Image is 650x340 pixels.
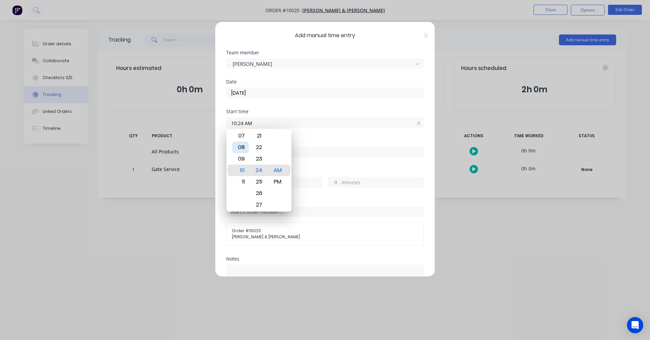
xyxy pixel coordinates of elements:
[251,142,267,153] div: 22
[232,234,418,240] span: [PERSON_NAME] & [PERSON_NAME]
[231,129,250,212] div: Hour
[251,176,267,188] div: 25
[226,207,424,217] input: Search order number...
[226,139,424,144] div: Finish time
[226,31,424,40] span: Add manual time entry
[226,79,424,84] div: Date
[232,153,249,165] div: 09
[232,228,418,234] span: Order # 10020
[226,198,424,203] div: Order #
[232,130,249,142] div: 07
[251,165,267,176] div: 24
[232,142,249,153] div: 08
[232,165,249,176] div: 10
[226,109,424,114] div: Start time
[342,179,424,187] label: minutes
[251,188,267,199] div: 26
[226,257,424,261] div: Notes
[269,165,286,176] div: AM
[251,199,267,211] div: 27
[226,169,424,173] div: Hours worked
[269,176,286,188] div: PM
[250,129,268,212] div: Minute
[226,50,424,55] div: Team member
[251,153,267,165] div: 23
[328,177,340,187] input: 0
[627,317,643,333] div: Open Intercom Messenger
[251,130,267,142] div: 21
[232,176,249,188] div: 11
